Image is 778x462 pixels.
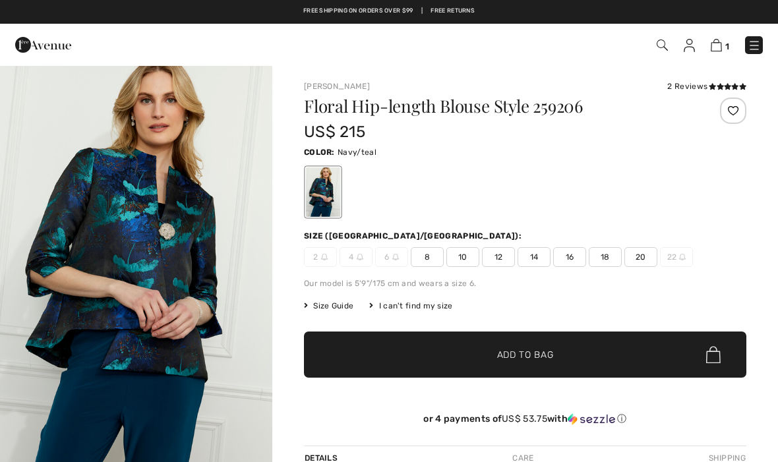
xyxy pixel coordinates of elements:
span: 12 [482,247,515,267]
span: Add to Bag [497,348,554,362]
a: Free Returns [431,7,475,16]
a: [PERSON_NAME] [304,82,370,91]
div: Size ([GEOGRAPHIC_DATA]/[GEOGRAPHIC_DATA]): [304,230,524,242]
span: US$ 53.75 [502,413,547,424]
div: I can't find my size [369,300,452,312]
img: Bag.svg [706,346,721,363]
span: US$ 215 [304,123,365,141]
div: or 4 payments of with [304,413,746,425]
div: or 4 payments ofUS$ 53.75withSezzle Click to learn more about Sezzle [304,413,746,430]
span: 16 [553,247,586,267]
div: 2 Reviews [667,80,746,92]
span: Navy/teal [338,148,376,157]
h1: Floral Hip-length Blouse Style 259206 [304,98,673,115]
span: 18 [589,247,622,267]
span: 14 [518,247,551,267]
span: Size Guide [304,300,353,312]
img: Sezzle [568,413,615,425]
span: 10 [446,247,479,267]
span: 4 [340,247,373,267]
img: 1ère Avenue [15,32,71,58]
div: Navy/teal [306,167,340,217]
span: 8 [411,247,444,267]
img: Search [657,40,668,51]
button: Add to Bag [304,332,746,378]
img: ring-m.svg [321,254,328,260]
span: 22 [660,247,693,267]
span: Color: [304,148,335,157]
span: 20 [624,247,657,267]
a: Free shipping on orders over $99 [303,7,413,16]
a: 1 [711,37,729,53]
span: 2 [304,247,337,267]
img: My Info [684,39,695,52]
span: | [421,7,423,16]
img: ring-m.svg [679,254,686,260]
img: ring-m.svg [357,254,363,260]
img: Menu [748,39,761,52]
span: 1 [725,42,729,51]
img: Shopping Bag [711,39,722,51]
span: 6 [375,247,408,267]
a: 1ère Avenue [15,38,71,50]
div: Our model is 5'9"/175 cm and wears a size 6. [304,277,746,289]
img: ring-m.svg [392,254,399,260]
